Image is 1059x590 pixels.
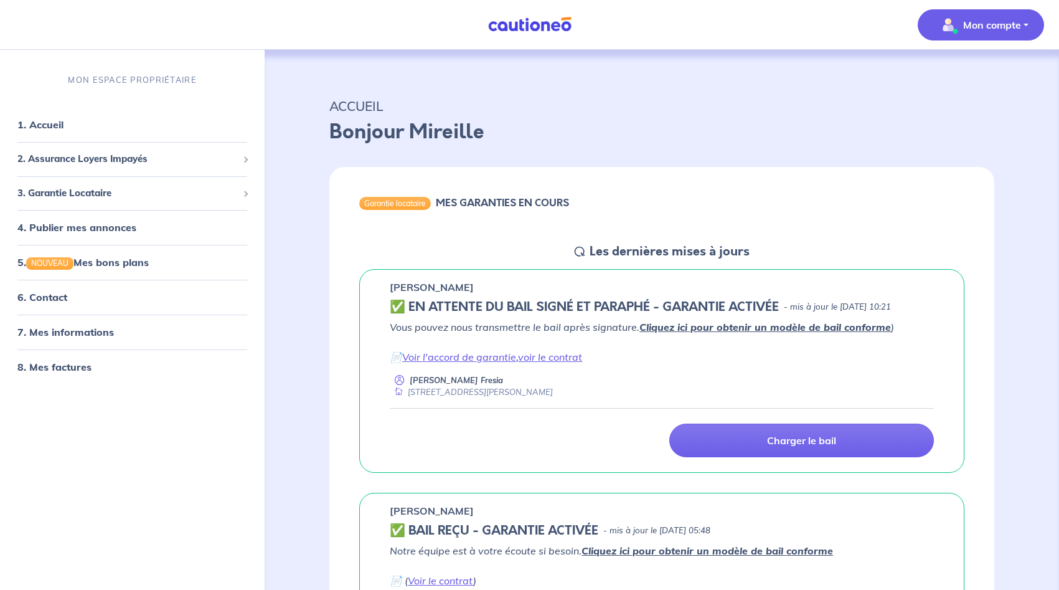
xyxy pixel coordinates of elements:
h5: Les dernières mises à jours [590,244,750,259]
em: 📄 ( ) [390,574,476,587]
em: Vous pouvez nous transmettre le bail après signature. ) [390,321,894,333]
h5: ✅ BAIL REÇU - GARANTIE ACTIVÉE [390,523,598,538]
em: Notre équipe est à votre écoute si besoin. [390,545,833,557]
h6: MES GARANTIES EN COURS [436,197,569,209]
p: [PERSON_NAME] Fresia [410,374,503,386]
p: [PERSON_NAME] [390,280,474,295]
a: 5.NOUVEAUMes bons plans [17,256,149,269]
div: Garantie locataire [359,197,431,209]
div: 8. Mes factures [5,354,260,379]
p: ACCUEIL [329,95,994,117]
p: MON ESPACE PROPRIÉTAIRE [68,74,196,86]
span: 3. Garantie Locataire [17,186,238,200]
p: Charger le bail [767,434,836,447]
div: 5.NOUVEAUMes bons plans [5,250,260,275]
a: 7. Mes informations [17,326,114,338]
a: Cliquez ici pour obtenir un modèle de bail conforme [581,545,833,557]
p: - mis à jour le [DATE] 10:21 [784,301,891,313]
a: Voir le contrat [408,574,473,587]
div: state: CONTRACT-VALIDATED, Context: IN-LANDLORD,IN-LANDLORD [390,523,934,538]
a: 8. Mes factures [17,361,92,373]
a: 6. Contact [17,291,67,303]
p: - mis à jour le [DATE] 05:48 [603,525,710,537]
div: 1. Accueil [5,112,260,137]
div: state: CONTRACT-SIGNED, Context: IN-LANDLORD,IS-GL-CAUTION-IN-LANDLORD [390,300,934,315]
a: Cliquez ici pour obtenir un modèle de bail conforme [639,321,891,333]
div: [STREET_ADDRESS][PERSON_NAME] [390,386,553,398]
em: 📄 , [390,351,582,363]
div: 6. Contact [5,285,260,310]
p: [PERSON_NAME] [390,503,474,518]
div: 7. Mes informations [5,320,260,345]
img: illu_account_valid_menu.svg [938,15,958,35]
p: Mon compte [963,17,1021,32]
span: 2. Assurance Loyers Impayés [17,152,238,166]
a: 1. Accueil [17,118,64,131]
a: voir le contrat [518,351,582,363]
button: illu_account_valid_menu.svgMon compte [918,9,1044,40]
p: Bonjour Mireille [329,117,994,147]
a: Charger le bail [669,424,934,457]
div: 3. Garantie Locataire [5,181,260,205]
div: 2. Assurance Loyers Impayés [5,147,260,171]
a: 4. Publier mes annonces [17,221,136,234]
div: 4. Publier mes annonces [5,215,260,240]
img: Cautioneo [483,17,577,32]
a: Voir l'accord de garantie [402,351,516,363]
h5: ✅️️️ EN ATTENTE DU BAIL SIGNÉ ET PARAPHÉ - GARANTIE ACTIVÉE [390,300,779,315]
